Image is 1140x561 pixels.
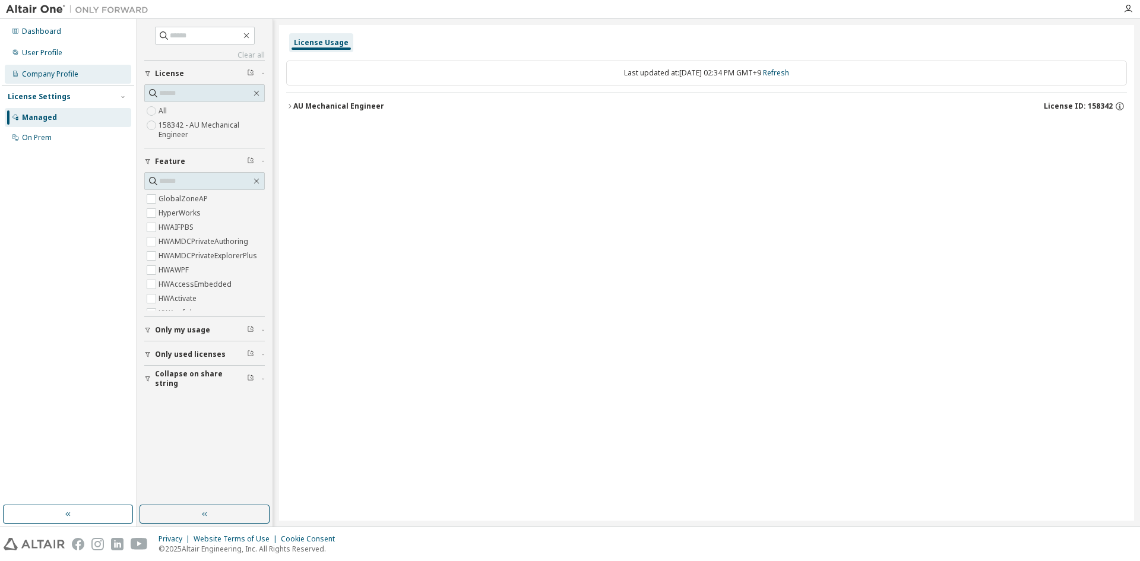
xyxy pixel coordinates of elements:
[159,277,234,291] label: HWAccessEmbedded
[4,538,65,550] img: altair_logo.svg
[247,350,254,359] span: Clear filter
[144,317,265,343] button: Only my usage
[22,133,52,142] div: On Prem
[155,325,210,335] span: Only my usage
[286,93,1127,119] button: AU Mechanical EngineerLicense ID: 158342
[155,350,226,359] span: Only used licenses
[159,234,251,249] label: HWAMDCPrivateAuthoring
[155,69,184,78] span: License
[294,38,349,47] div: License Usage
[8,92,71,102] div: License Settings
[111,538,123,550] img: linkedin.svg
[159,306,197,320] label: HWAcufwh
[286,61,1127,85] div: Last updated at: [DATE] 02:34 PM GMT+9
[144,341,265,367] button: Only used licenses
[22,27,61,36] div: Dashboard
[131,538,148,550] img: youtube.svg
[293,102,384,111] div: AU Mechanical Engineer
[159,104,169,118] label: All
[247,69,254,78] span: Clear filter
[144,366,265,392] button: Collapse on share string
[155,369,247,388] span: Collapse on share string
[22,69,78,79] div: Company Profile
[144,50,265,60] a: Clear all
[159,118,265,142] label: 158342 - AU Mechanical Engineer
[144,148,265,175] button: Feature
[159,206,203,220] label: HyperWorks
[763,68,789,78] a: Refresh
[159,192,210,206] label: GlobalZoneAP
[72,538,84,550] img: facebook.svg
[159,534,194,544] div: Privacy
[281,534,342,544] div: Cookie Consent
[194,534,281,544] div: Website Terms of Use
[159,544,342,554] p: © 2025 Altair Engineering, Inc. All Rights Reserved.
[159,263,191,277] label: HWAWPF
[159,220,196,234] label: HWAIFPBS
[155,157,185,166] span: Feature
[22,113,57,122] div: Managed
[6,4,154,15] img: Altair One
[159,249,259,263] label: HWAMDCPrivateExplorerPlus
[247,157,254,166] span: Clear filter
[1044,102,1113,111] span: License ID: 158342
[247,374,254,383] span: Clear filter
[22,48,62,58] div: User Profile
[144,61,265,87] button: License
[91,538,104,550] img: instagram.svg
[159,291,199,306] label: HWActivate
[247,325,254,335] span: Clear filter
